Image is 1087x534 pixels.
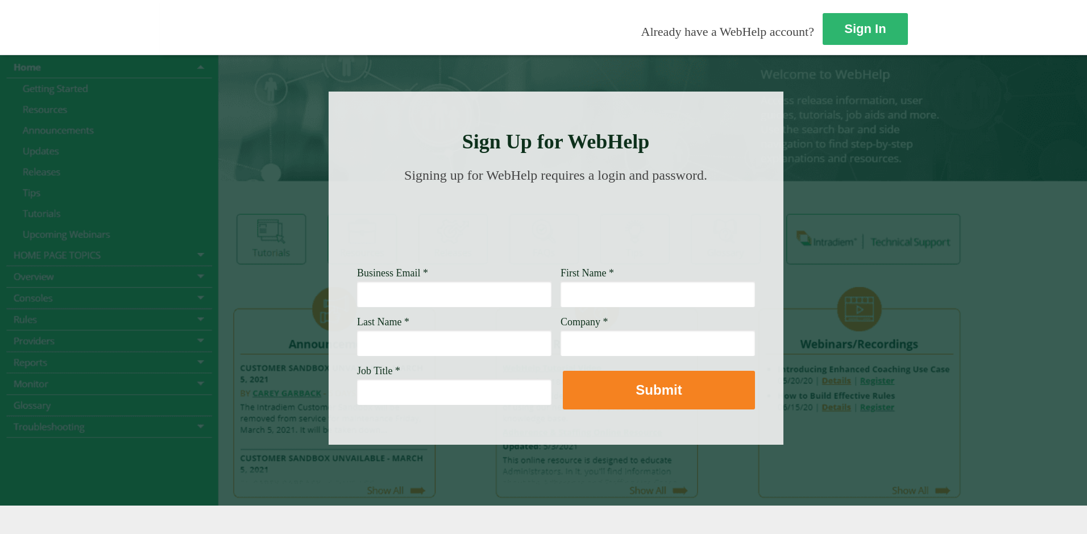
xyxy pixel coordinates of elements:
[563,371,755,409] button: Submit
[823,13,908,45] a: Sign In
[462,130,650,153] strong: Sign Up for WebHelp
[844,22,886,36] strong: Sign In
[561,316,608,328] span: Company *
[641,24,814,39] span: Already have a WebHelp account?
[357,316,409,328] span: Last Name *
[404,168,707,183] span: Signing up for WebHelp requires a login and password.
[357,365,400,376] span: Job Title *
[357,267,428,279] span: Business Email *
[561,267,614,279] span: First Name *
[364,194,748,251] img: Need Credentials? Sign up below. Have Credentials? Use the sign-in button.
[636,382,682,398] strong: Submit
